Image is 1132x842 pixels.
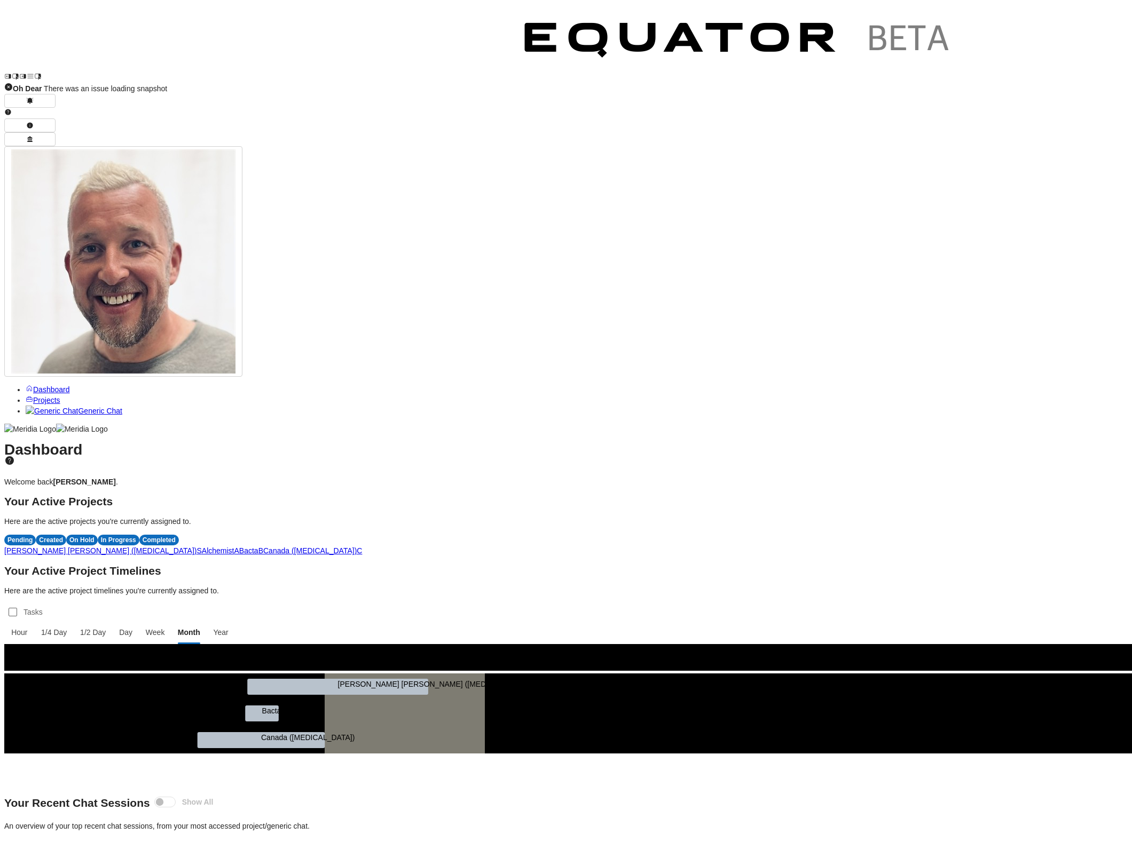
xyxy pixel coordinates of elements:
[13,84,42,93] strong: Oh Dear
[196,546,201,555] span: S
[78,407,122,415] span: Generic Chat
[4,476,1128,487] p: Welcome back .
[885,658,920,667] text: November
[405,658,428,667] text: August
[10,627,29,638] span: Hour
[33,396,60,404] span: Projects
[4,792,1128,812] h2: Your Recent Chat Sessions
[262,706,281,715] text: Bacta
[84,658,101,667] text: June
[4,821,1128,831] p: An overview of your top recent chat sessions, from your most accessed project/generic chat.
[4,546,202,555] a: [PERSON_NAME] [PERSON_NAME] ([MEDICAL_DATA])S
[26,396,60,404] a: Projects
[26,385,70,394] a: Dashboard
[33,385,70,394] span: Dashboard
[506,4,971,80] img: Customer Logo
[258,546,263,555] span: B
[1045,658,1080,667] text: December
[338,680,530,688] text: [PERSON_NAME] [PERSON_NAME] ([MEDICAL_DATA])
[42,4,506,80] img: Customer Logo
[13,84,167,93] span: There was an issue loading snapshot
[36,535,66,545] div: Created
[180,792,218,812] label: Show All
[212,627,230,638] span: Year
[118,627,134,638] span: Day
[139,535,179,545] div: Completed
[26,406,78,416] img: Generic Chat
[4,516,1128,527] p: Here are the active projects you're currently assigned to.
[4,496,1128,507] h2: Your Active Projects
[53,478,116,486] strong: [PERSON_NAME]
[357,546,362,555] span: C
[4,424,56,434] img: Meridia Logo
[164,649,181,658] text: 2025
[4,444,1128,466] h1: Dashboard
[261,733,355,742] text: Canada ([MEDICAL_DATA])
[66,535,98,545] div: On Hold
[202,546,239,555] a: AlchemistA
[4,566,1128,576] h2: Your Active Project Timelines
[239,546,263,555] a: BactaB
[98,535,139,545] div: In Progress
[4,585,1128,596] p: Here are the active project timelines you're currently assigned to.
[79,627,107,638] span: 1/2 Day
[177,627,201,638] span: Month
[40,627,68,638] span: 1/4 Day
[263,546,362,555] a: Canada ([MEDICAL_DATA])C
[26,407,122,415] a: Generic ChatGeneric Chat
[21,602,47,622] label: Tasks
[234,546,239,555] span: A
[4,535,36,545] div: Pending
[565,658,602,667] text: September
[245,658,258,667] text: July
[56,424,108,434] img: Meridia Logo
[144,627,166,638] span: Week
[725,658,752,667] text: October
[11,149,235,374] img: Profile Icon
